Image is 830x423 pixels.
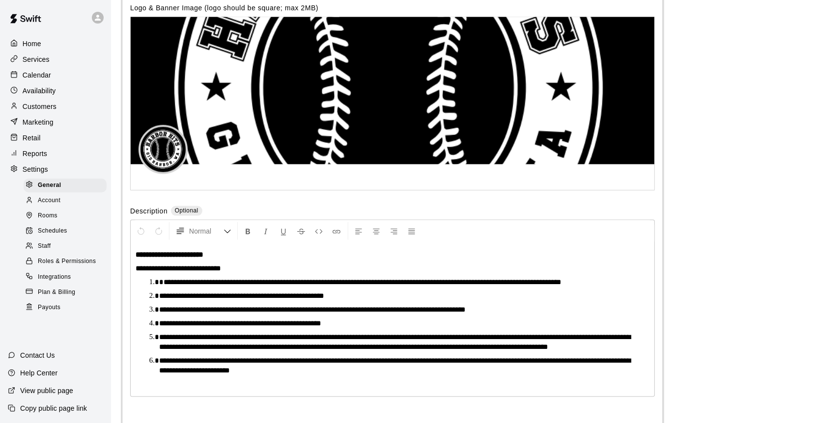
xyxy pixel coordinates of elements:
[24,194,107,208] div: Account
[240,222,256,240] button: Format Bold
[24,193,111,208] a: Account
[24,286,107,299] div: Plan & Billing
[8,162,103,177] a: Settings
[20,386,73,396] p: View public page
[38,211,57,221] span: Rooms
[368,222,385,240] button: Center Align
[8,146,103,161] a: Reports
[130,206,167,217] label: Description
[386,222,402,240] button: Right Align
[293,222,309,240] button: Format Strikethrough
[8,115,103,130] a: Marketing
[23,102,56,111] p: Customers
[24,209,111,224] a: Rooms
[38,241,51,251] span: Staff
[20,368,57,378] p: Help Center
[24,301,107,315] div: Payouts
[20,403,87,413] p: Copy public page link
[8,131,103,145] a: Retail
[24,300,111,315] a: Payouts
[24,270,107,284] div: Integrations
[23,164,48,174] p: Settings
[24,255,107,268] div: Roles & Permissions
[38,226,67,236] span: Schedules
[24,178,111,193] a: General
[38,196,60,206] span: Account
[133,222,149,240] button: Undo
[24,224,111,239] a: Schedules
[24,179,107,192] div: General
[328,222,345,240] button: Insert Link
[24,209,107,223] div: Rooms
[8,99,103,114] a: Customers
[38,257,96,266] span: Roles & Permissions
[8,52,103,67] a: Services
[171,222,235,240] button: Formatting Options
[23,133,41,143] p: Retail
[24,239,111,254] a: Staff
[24,285,111,300] a: Plan & Billing
[8,36,103,51] a: Home
[24,239,107,253] div: Staff
[23,70,51,80] p: Calendar
[23,86,56,96] p: Availability
[8,83,103,98] a: Availability
[38,272,71,282] span: Integrations
[23,39,41,49] p: Home
[350,222,367,240] button: Left Align
[20,350,55,360] p: Contact Us
[8,68,103,82] a: Calendar
[257,222,274,240] button: Format Italics
[403,222,420,240] button: Justify Align
[23,117,54,127] p: Marketing
[130,4,318,12] label: Logo & Banner Image (logo should be square; max 2MB)
[189,226,223,236] span: Normal
[38,288,75,297] span: Plan & Billing
[275,222,292,240] button: Format Underline
[175,207,198,214] span: Optional
[24,254,111,269] a: Roles & Permissions
[310,222,327,240] button: Insert Code
[150,222,167,240] button: Redo
[38,303,60,313] span: Payouts
[24,269,111,285] a: Integrations
[38,181,61,190] span: General
[24,224,107,238] div: Schedules
[23,149,47,159] p: Reports
[23,54,50,64] p: Services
